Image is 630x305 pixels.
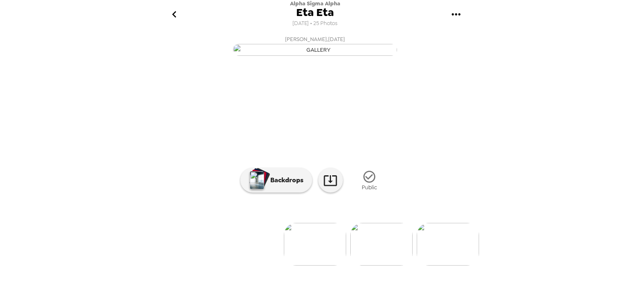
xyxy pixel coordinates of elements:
span: [PERSON_NAME] , [DATE] [285,34,345,44]
img: gallery [417,223,479,266]
button: gallery menu [443,1,469,28]
span: Public [362,184,377,191]
span: [DATE] • 25 Photos [292,18,338,29]
p: Backdrops [266,175,304,185]
button: Public [349,165,390,196]
span: Eta Eta [296,7,334,18]
img: gallery [233,44,397,56]
img: gallery [284,223,346,266]
img: gallery [350,223,413,266]
button: Backdrops [240,168,312,193]
button: go back [161,1,187,28]
button: [PERSON_NAME],[DATE] [151,32,479,58]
